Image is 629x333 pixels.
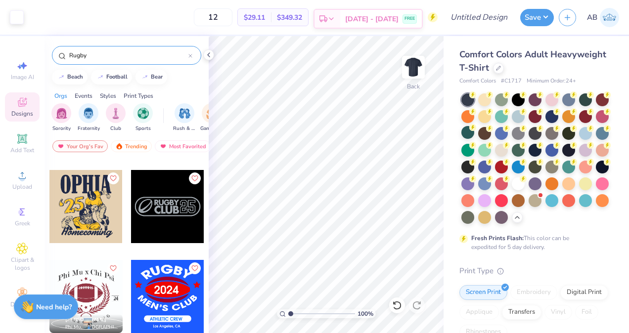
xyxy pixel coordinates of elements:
[78,125,100,132] span: Fraternity
[345,14,399,24] span: [DATE] - [DATE]
[155,140,211,152] div: Most Favorited
[173,103,196,132] button: filter button
[575,305,598,320] div: Foil
[36,302,72,312] strong: Need help?
[111,140,152,152] div: Trending
[91,70,132,84] button: football
[133,103,153,132] div: filter for Sports
[12,183,32,191] span: Upload
[510,285,557,300] div: Embroidery
[501,77,522,85] span: # C1717
[277,12,302,23] span: $349.32
[151,74,163,80] div: bear
[141,74,149,80] img: trend_line.gif
[527,77,576,85] span: Minimum Order: 24 +
[520,9,554,26] button: Save
[135,125,151,132] span: Sports
[107,262,119,274] button: Like
[54,91,67,100] div: Orgs
[459,285,507,300] div: Screen Print
[189,172,201,184] button: Like
[544,305,572,320] div: Vinyl
[173,125,196,132] span: Rush & Bid
[51,103,71,132] button: filter button
[106,74,128,80] div: football
[459,265,609,277] div: Print Type
[404,15,415,22] span: FREE
[96,74,104,80] img: trend_line.gif
[65,324,119,331] span: Phi Mu, [GEOGRAPHIC_DATA], The [GEOGRAPHIC_DATA][US_STATE]
[107,172,119,184] button: Like
[83,108,94,119] img: Fraternity Image
[244,12,265,23] span: $29.11
[194,8,232,26] input: – –
[68,50,188,60] input: Try "Alpha"
[200,103,223,132] button: filter button
[471,234,524,242] strong: Fresh Prints Flash:
[115,143,123,150] img: trending.gif
[10,146,34,154] span: Add Text
[179,108,190,119] img: Rush & Bid Image
[159,143,167,150] img: most_fav.gif
[67,74,83,80] div: beach
[106,103,126,132] button: filter button
[106,103,126,132] div: filter for Club
[587,12,597,23] span: AB
[407,82,420,91] div: Back
[65,316,106,323] span: [PERSON_NAME]
[459,48,606,74] span: Comfort Colors Adult Heavyweight T-Shirt
[75,91,92,100] div: Events
[52,140,108,152] div: Your Org's Fav
[173,103,196,132] div: filter for Rush & Bid
[459,305,499,320] div: Applique
[110,125,121,132] span: Club
[502,305,541,320] div: Transfers
[600,8,619,27] img: Aidan Bettinardi
[443,7,515,27] input: Untitled Design
[52,70,88,84] button: beach
[459,77,496,85] span: Comfort Colors
[587,8,619,27] a: AB
[57,143,65,150] img: most_fav.gif
[137,108,149,119] img: Sports Image
[206,108,218,119] img: Game Day Image
[471,234,593,251] div: This color can be expedited for 5 day delivery.
[78,103,100,132] div: filter for Fraternity
[358,309,373,318] span: 100 %
[200,125,223,132] span: Game Day
[78,103,100,132] button: filter button
[189,262,201,274] button: Like
[110,108,121,119] img: Club Image
[10,300,34,308] span: Decorate
[124,91,153,100] div: Print Types
[560,285,608,300] div: Digital Print
[11,110,33,118] span: Designs
[51,103,71,132] div: filter for Sorority
[11,73,34,81] span: Image AI
[133,103,153,132] button: filter button
[135,70,167,84] button: bear
[100,91,116,100] div: Styles
[5,256,40,272] span: Clipart & logos
[200,103,223,132] div: filter for Game Day
[57,74,65,80] img: trend_line.gif
[404,57,423,77] img: Back
[56,108,67,119] img: Sorority Image
[52,125,71,132] span: Sorority
[15,219,30,227] span: Greek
